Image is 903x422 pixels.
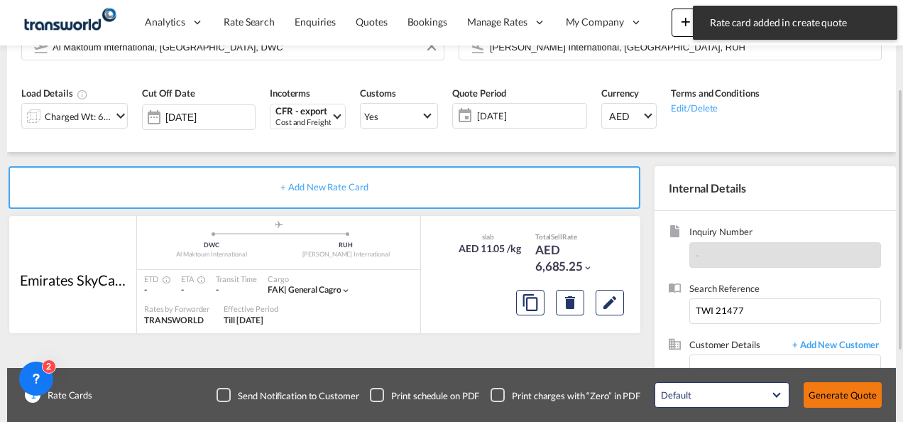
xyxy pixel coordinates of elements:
[217,388,359,402] md-checkbox: Checkbox No Ink
[270,104,346,129] md-select: Select Incoterms: CFR - export Cost and Freight
[696,355,880,387] input: Enter Customer Details
[144,284,147,295] span: -
[689,298,881,324] input: Enter search reference
[421,36,442,57] button: Clear Input
[689,338,785,355] span: Customer Details
[535,242,606,276] div: AED 6,685.25
[689,225,881,242] span: Inquiry Number
[53,35,437,60] input: Search by Door/Airport
[391,389,479,402] div: Print schedule on PDF
[467,15,527,29] span: Manage Rates
[25,387,40,403] span: 1
[295,16,336,28] span: Enquiries
[21,103,128,129] div: Charged Wt: 605.00 KGicon-chevron-down
[21,35,444,60] md-input-container: Al Maktoum International, Jebel Ali, DWC
[144,274,167,284] div: ETD
[601,103,657,129] md-select: Select Currency: د.إ AEDUnited Arab Emirates Dirham
[144,250,279,259] div: Al Maktoum International
[268,274,351,284] div: Cargo
[279,241,414,250] div: RUH
[279,250,414,259] div: [PERSON_NAME] International
[672,9,736,37] button: icon-plus 400-fgNewicon-chevron-down
[452,87,506,99] span: Quote Period
[512,389,640,402] div: Print charges with “Zero” in PDF
[142,87,195,99] span: Cut Off Date
[280,181,368,193] span: + Add New Rate Card
[216,284,257,296] div: -
[356,16,387,28] span: Quotes
[20,270,126,290] div: Emirates SkyCargo
[144,315,204,325] span: TRANSWORLD
[40,389,92,401] span: Rate Cards
[671,100,759,114] div: Edit/Delete
[360,87,395,99] span: Customs
[158,276,167,284] md-icon: Estimated Time Of Departure
[566,15,624,29] span: My Company
[144,315,209,327] div: TRANSWORLD
[268,284,288,295] span: FAK
[696,249,699,261] span: -
[275,106,331,117] div: CFR - export
[21,87,88,99] span: Load Details
[491,388,640,402] md-checkbox: Checkbox No Ink
[224,315,263,327] div: Till 31 Aug 2025
[459,242,521,256] div: AED 11.05 /kg
[556,290,584,315] button: Delete
[671,87,759,99] span: Terms and Conditions
[601,87,638,99] span: Currency
[145,15,185,29] span: Analytics
[609,109,642,124] span: AED
[583,263,593,273] md-icon: icon-chevron-down
[284,284,287,295] span: |
[407,16,447,28] span: Bookings
[785,338,881,355] span: + Add New Customer
[677,13,694,30] md-icon: icon-plus 400-fg
[270,221,288,228] md-icon: assets/icons/custom/roll-o-plane.svg
[21,6,117,38] img: f753ae806dec11f0841701cdfdf085c0.png
[661,389,691,401] div: Default
[165,112,255,123] input: Select
[224,16,275,28] span: Rate Search
[689,282,881,298] span: Search Reference
[224,315,263,325] span: Till [DATE]
[551,232,562,241] span: Sell
[224,303,278,314] div: Effective Period
[193,276,202,284] md-icon: Estimated Time Of Arrival
[522,294,539,311] md-icon: assets/icons/custom/copyQuote.svg
[275,117,331,127] div: Cost and Freight
[216,274,257,284] div: Transit Time
[804,382,882,408] button: Generate Quote
[459,35,882,60] md-input-container: King Khaled International, Riyadh, RUH
[596,290,624,315] button: Edit
[144,241,279,250] div: DWC
[364,111,378,122] div: Yes
[477,109,583,122] span: [DATE]
[516,290,544,315] button: Copy
[112,107,129,124] md-icon: icon-chevron-down
[9,166,640,209] div: + Add New Rate Card
[144,303,209,314] div: Rates by Forwarder
[77,89,88,100] md-icon: Chargeable Weight
[535,232,606,242] div: Total Rate
[181,274,202,284] div: ETA
[706,16,885,30] span: Rate card added in create quote
[455,232,521,242] div: slab
[453,107,470,124] md-icon: icon-calendar
[677,16,730,27] span: New
[360,103,438,129] md-select: Select Customs: Yes
[268,284,341,296] div: general cagro
[181,284,184,295] span: -
[341,286,351,296] md-icon: icon-chevron-down
[238,389,359,402] div: Send Notification to Customer
[45,107,111,126] div: Charged Wt: 605.00 KG
[474,106,586,126] span: [DATE]
[370,388,479,402] md-checkbox: Checkbox No Ink
[655,166,896,210] div: Internal Details
[270,87,310,99] span: Incoterms
[490,35,874,60] input: Search by Door/Airport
